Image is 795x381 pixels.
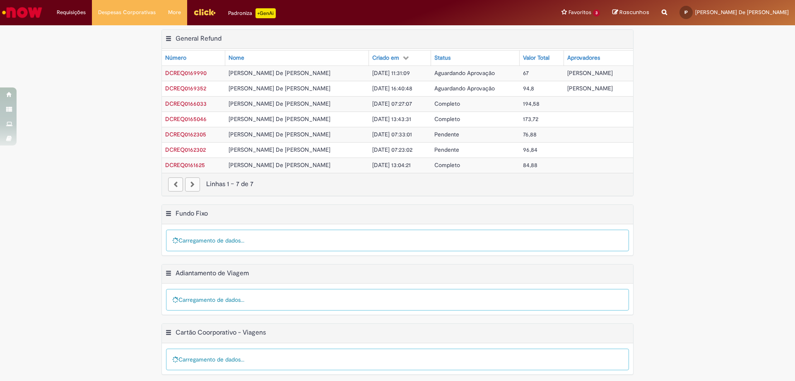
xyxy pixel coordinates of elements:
[162,173,633,196] nav: paginação
[372,100,412,107] span: [DATE] 07:27:07
[619,8,649,16] span: Rascunhos
[523,161,537,169] span: 84,88
[523,115,538,123] span: 173,72
[229,85,330,92] span: [PERSON_NAME] De [PERSON_NAME]
[165,69,207,77] span: DCREQ0169990
[166,230,629,251] div: Carregamento de dados...
[168,8,181,17] span: More
[165,161,205,169] a: Abrir Registro: DCREQ0161625
[165,209,172,220] button: Fundo Fixo Menu de contexto
[165,328,172,339] button: Cartão Coorporativo - Viagens Menu de contexto
[434,54,450,62] div: Status
[168,180,627,189] div: Linhas 1 − 7 de 7
[695,9,789,16] span: [PERSON_NAME] De [PERSON_NAME]
[372,115,411,123] span: [DATE] 13:43:31
[229,115,330,123] span: [PERSON_NAME] De [PERSON_NAME]
[165,161,205,169] span: DCREQ0161625
[567,54,600,62] div: Aprovadores
[523,100,540,107] span: 194,58
[434,69,495,77] span: Aguardando Aprovação
[176,34,222,43] h2: General Refund
[434,115,460,123] span: Completo
[165,85,206,92] a: Abrir Registro: DCREQ0169352
[165,115,207,123] a: Abrir Registro: DCREQ0165046
[569,8,591,17] span: Favoritos
[165,100,207,107] span: DCREQ0166033
[165,146,206,153] span: DCREQ0162302
[165,100,207,107] a: Abrir Registro: DCREQ0166033
[165,269,172,280] button: Adiantamento de Viagem Menu de contexto
[176,269,249,277] h2: Adiantamento de Viagem
[165,131,206,138] a: Abrir Registro: DCREQ0162305
[372,131,412,138] span: [DATE] 07:33:01
[255,8,276,18] p: +GenAi
[229,146,330,153] span: [PERSON_NAME] De [PERSON_NAME]
[593,10,600,17] span: 3
[165,54,186,62] div: Número
[176,329,266,337] h2: Cartão Coorporativo - Viagens
[229,131,330,138] span: [PERSON_NAME] De [PERSON_NAME]
[229,161,330,169] span: [PERSON_NAME] De [PERSON_NAME]
[372,146,412,153] span: [DATE] 07:23:02
[434,146,459,153] span: Pendente
[165,131,206,138] span: DCREQ0162305
[372,161,411,169] span: [DATE] 13:04:21
[165,146,206,153] a: Abrir Registro: DCREQ0162302
[523,54,549,62] div: Valor Total
[166,289,629,311] div: Carregamento de dados...
[176,209,208,218] h2: Fundo Fixo
[434,85,495,92] span: Aguardando Aprovação
[372,54,399,62] div: Criado em
[228,8,276,18] div: Padroniza
[229,100,330,107] span: [PERSON_NAME] De [PERSON_NAME]
[98,8,156,17] span: Despesas Corporativas
[523,85,534,92] span: 94,8
[567,69,613,77] span: [PERSON_NAME]
[165,34,172,45] button: General Refund Menu de contexto
[165,85,206,92] span: DCREQ0169352
[57,8,86,17] span: Requisições
[229,69,330,77] span: [PERSON_NAME] De [PERSON_NAME]
[372,69,410,77] span: [DATE] 11:31:09
[434,100,460,107] span: Completo
[165,115,207,123] span: DCREQ0165046
[612,9,649,17] a: Rascunhos
[165,69,207,77] a: Abrir Registro: DCREQ0169990
[372,85,412,92] span: [DATE] 16:40:48
[523,131,537,138] span: 76,88
[434,131,459,138] span: Pendente
[523,69,529,77] span: 67
[166,349,629,370] div: Carregamento de dados...
[229,54,244,62] div: Nome
[684,10,688,15] span: IP
[1,4,43,21] img: ServiceNow
[523,146,537,153] span: 96,84
[567,85,613,92] span: [PERSON_NAME]
[434,161,460,169] span: Completo
[193,6,216,18] img: click_logo_yellow_360x200.png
